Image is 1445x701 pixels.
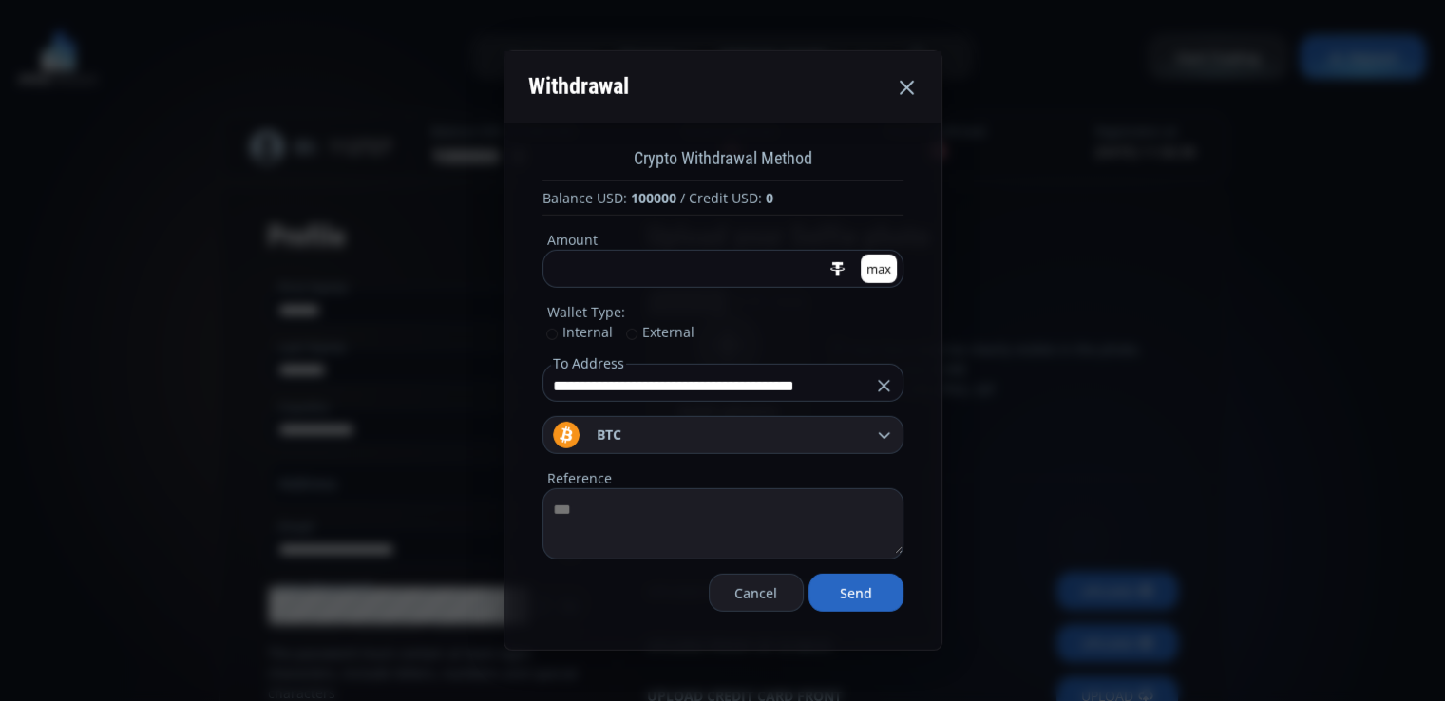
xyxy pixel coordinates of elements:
legend: Reference [547,468,612,488]
button: max [861,255,897,283]
div: Crypto Withdrawal Method [542,142,903,174]
legend: Wallet Type: [547,302,625,322]
b: 100000 [631,188,676,208]
legend: Amount [547,230,598,250]
button: Cancel [709,574,804,612]
span: Internal [546,323,613,341]
span: BTC [583,416,874,454]
span: External [626,323,694,341]
div: Withdrawal [528,63,629,111]
div: Balance USD: / Credit USD: [542,188,903,208]
button: Send [808,574,903,612]
b: 0 [766,188,773,208]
